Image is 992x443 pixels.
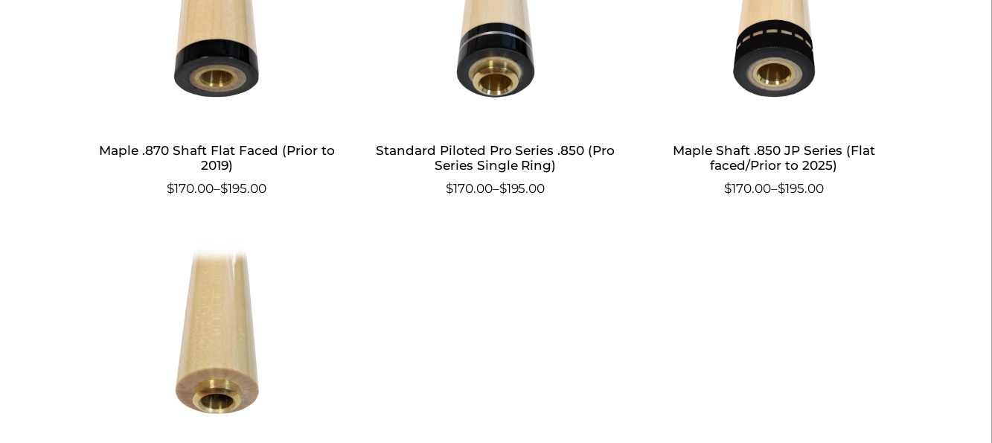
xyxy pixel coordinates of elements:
img: Pro H Maple .850 Shaft Piloted (2019 to Present) [93,240,341,442]
bdi: 195.00 [778,181,824,196]
bdi: 195.00 [499,181,545,196]
bdi: 170.00 [724,181,771,196]
bdi: 195.00 [220,181,266,196]
span: – [93,179,341,199]
bdi: 170.00 [167,181,214,196]
span: – [650,179,898,199]
h2: Maple Shaft .850 JP Series (Flat faced/Prior to 2025) [650,136,898,179]
h2: Standard Piloted Pro Series .850 (Pro Series Single Ring) [371,136,619,179]
span: $ [778,181,785,196]
span: $ [167,181,174,196]
span: $ [220,181,228,196]
span: $ [724,181,732,196]
bdi: 170.00 [446,181,493,196]
span: – [371,179,619,199]
span: $ [446,181,453,196]
h2: Maple .870 Shaft Flat Faced (Prior to 2019) [93,136,341,179]
span: $ [499,181,507,196]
